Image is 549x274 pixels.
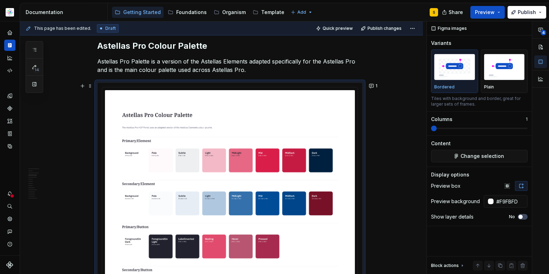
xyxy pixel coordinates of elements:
[481,49,528,93] button: placeholderPlain
[323,26,353,31] span: Quick preview
[431,96,528,107] div: Tiles with background and border, great for larger sets of frames.
[222,9,246,16] div: Organism
[297,9,306,15] span: Add
[475,9,495,16] span: Preview
[261,9,284,16] div: Template
[461,153,504,160] span: Change selection
[289,7,315,17] button: Add
[6,8,14,16] img: b2369ad3-f38c-46c1-b2a2-f2452fdbdcd2.png
[4,213,15,225] a: Settings
[438,6,468,19] button: Share
[431,198,480,205] div: Preview background
[4,128,15,139] a: Storybook stories
[97,40,363,52] h2: Astellas Pro Colour Palette
[431,140,451,147] div: Content
[6,261,13,268] svg: Supernova Logo
[4,201,15,212] button: Search ⌘K
[376,83,377,89] span: 1
[4,65,15,76] a: Code automation
[97,57,363,74] p: Astellas Pro Palette is a version of the Astellas Elements adapted specifically for the Astellas ...
[4,52,15,64] a: Analytics
[211,7,249,18] a: Organism
[431,261,465,270] div: Block actions
[431,213,474,220] div: Show layer details
[431,116,452,123] div: Columns
[431,171,469,178] div: Display options
[250,7,287,18] a: Template
[33,67,40,73] span: 14
[165,7,210,18] a: Foundations
[434,54,475,80] img: placeholder
[105,26,116,31] span: Draft
[4,226,15,237] button: Contact support
[4,115,15,127] a: Assets
[176,9,207,16] div: Foundations
[367,81,381,91] button: 1
[431,49,478,93] button: placeholderBordered
[431,263,459,268] div: Block actions
[123,9,161,16] div: Getting Started
[4,27,15,38] a: Home
[4,141,15,152] a: Data sources
[508,6,546,19] button: Publish
[314,24,356,33] button: Quick preview
[449,9,463,16] span: Share
[4,188,15,199] button: Notifications
[431,182,461,189] div: Preview box
[494,195,528,208] input: Auto
[541,30,546,35] span: 4
[434,84,455,90] p: Bordered
[433,9,435,15] div: S
[526,116,528,122] p: 1
[112,7,164,18] a: Getting Started
[4,40,15,51] a: Documentation
[26,9,105,16] div: Documentation
[4,103,15,114] a: Components
[359,24,405,33] button: Publish changes
[112,5,287,19] div: Page tree
[4,90,15,101] a: Design tokens
[368,26,402,31] span: Publish changes
[431,150,528,162] button: Change selection
[484,84,494,90] p: Plain
[470,6,505,19] button: Preview
[34,26,91,31] span: This page has been edited.
[484,54,525,80] img: placeholder
[431,40,451,47] div: Variants
[509,214,515,220] label: No
[518,9,536,16] span: Publish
